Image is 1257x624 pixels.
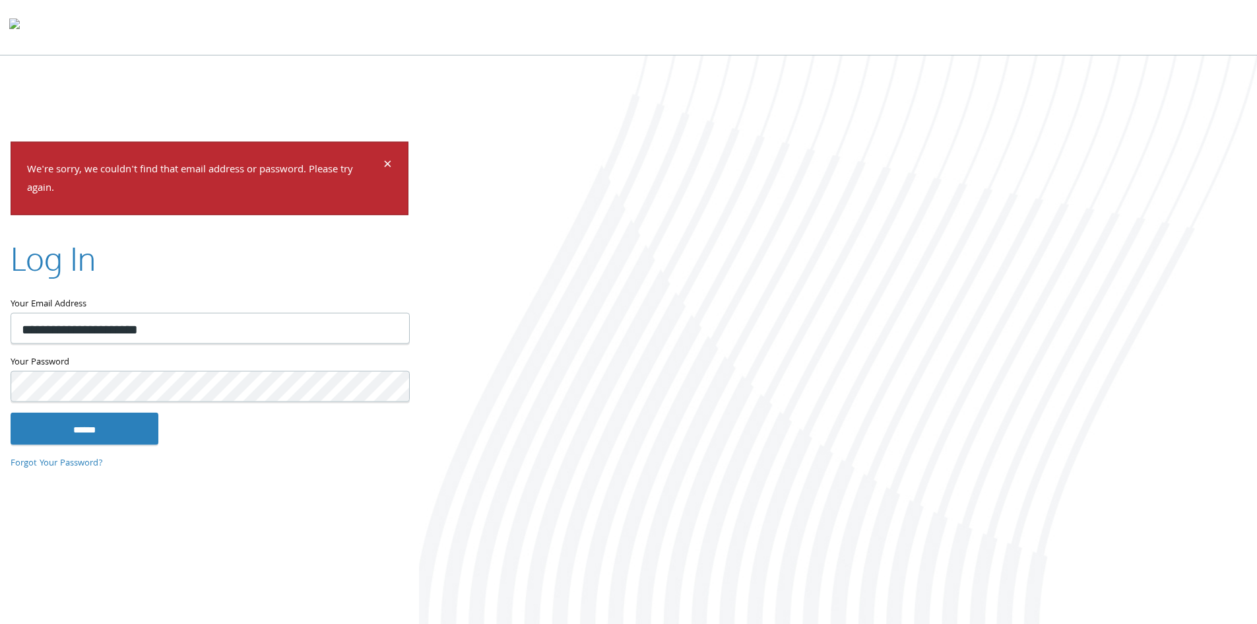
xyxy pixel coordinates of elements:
[383,153,392,178] span: ×
[27,160,381,199] p: We're sorry, we couldn't find that email address or password. Please try again.
[11,236,96,281] h2: Log In
[9,14,20,40] img: todyl-logo-dark.svg
[11,355,408,371] label: Your Password
[383,158,392,174] button: Dismiss alert
[11,456,103,470] a: Forgot Your Password?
